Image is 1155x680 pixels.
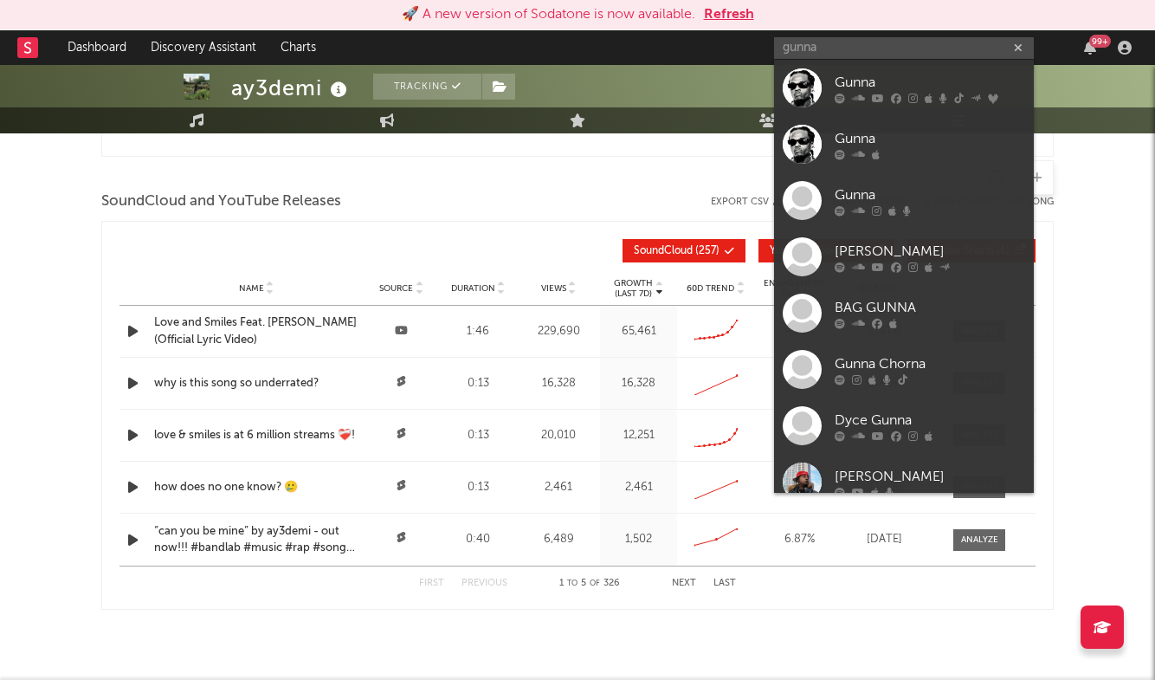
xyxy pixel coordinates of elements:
a: Dyce Gunna [774,398,1034,454]
div: 10.77 % [758,479,841,496]
div: 20,010 [521,427,597,444]
div: 1,502 [604,531,673,548]
a: Charts [268,30,328,65]
div: 0:13 [444,479,513,496]
a: Gunna [774,60,1034,116]
button: Refresh [704,4,754,25]
a: why is this song so underrated? [154,375,358,392]
button: Last [713,579,736,588]
div: Gunna [835,185,1025,205]
a: how does no one know? 🥲 [154,479,358,496]
a: BAG GUNNA [774,285,1034,341]
div: 5.61 % [758,375,841,392]
a: Gunna [774,116,1034,172]
button: SoundCloud(257) [623,239,745,262]
div: 4.05 % [758,427,841,444]
div: BAG GUNNA [835,297,1025,318]
a: Love and Smiles Feat. [PERSON_NAME] (Official Lyric Video) [154,314,358,348]
div: [PERSON_NAME] [835,241,1025,262]
button: Export CSV [711,197,783,207]
button: First [419,579,444,588]
div: 0:40 [444,531,513,548]
div: 2,461 [521,479,597,496]
div: 1:46 [444,323,513,340]
a: Discovery Assistant [139,30,268,65]
div: 4.71 % [758,323,841,340]
div: 0:13 [444,427,513,444]
div: [DATE] [849,531,919,548]
a: [PERSON_NAME] [774,454,1034,510]
span: to [567,580,577,587]
button: Tracking [373,74,481,100]
div: 🚀 A new version of Sodatone is now available. [402,4,695,25]
span: YouTube Videos [770,246,847,256]
p: Growth [614,278,653,288]
span: ( 63 ) [770,246,868,256]
span: of [590,580,600,587]
span: Engagement Ratio [758,278,830,299]
button: Previous [461,579,507,588]
div: 6.87 % [758,531,841,548]
span: Name [239,283,264,294]
span: to [568,126,578,134]
div: Dyce Gunna [835,410,1025,431]
span: 60D Trend [687,283,734,294]
div: 16,328 [521,375,597,392]
button: Next [672,579,696,588]
div: 2,461 [604,479,673,496]
a: Gunna Chorna [774,341,1034,398]
span: SoundCloud and YouTube Releases [101,191,341,212]
div: 12,251 [604,427,673,444]
button: YouTube Videos(63) [758,239,894,262]
input: Search for artists [774,37,1034,59]
span: of [590,126,601,134]
span: ( 257 ) [634,246,719,256]
div: 229,690 [521,323,597,340]
span: Duration [451,283,495,294]
div: 16,328 [604,375,673,392]
a: Dashboard [55,30,139,65]
span: Views [541,283,566,294]
p: (Last 7d) [614,288,653,299]
span: SoundCloud [634,246,693,256]
a: Gunna [774,172,1034,229]
span: Source [379,283,413,294]
a: “can you be mine” by ay3demi - out now!!! #bandlab #music #rap #song #newmusic #rnb #edit #lyrics [154,523,358,557]
div: Gunna Chorna [835,353,1025,374]
div: 65,461 [604,323,673,340]
a: [PERSON_NAME] [774,229,1034,285]
a: love & smiles is at 6 million streams ❤️‍🩹! [154,427,358,444]
div: Gunna [835,128,1025,149]
div: 0:13 [444,375,513,392]
div: [PERSON_NAME] [835,466,1025,487]
div: Gunna [835,72,1025,93]
div: 99 + [1089,35,1111,48]
div: 1 5 326 [542,573,637,594]
div: 6,489 [521,531,597,548]
button: 99+ [1084,41,1096,55]
div: ay3demi [231,74,352,102]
